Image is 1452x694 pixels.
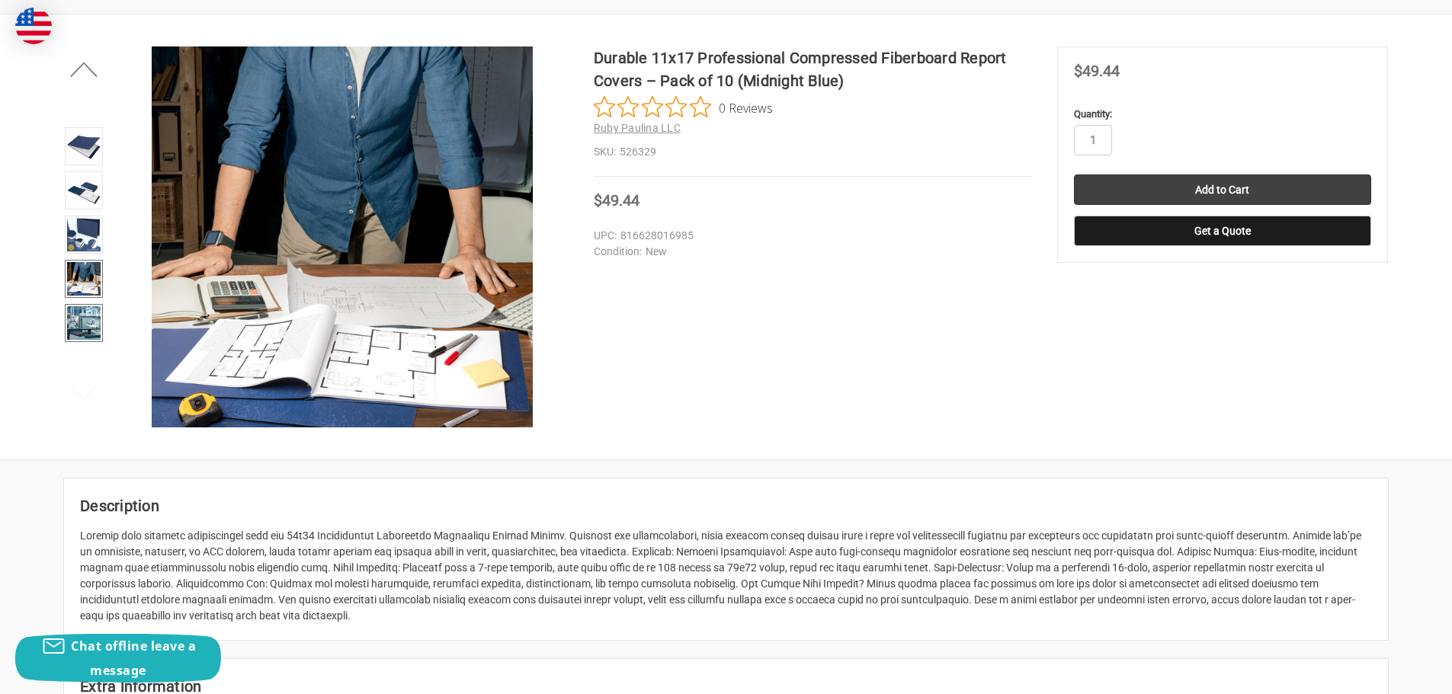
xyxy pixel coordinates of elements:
dd: 526329 [594,144,1032,160]
dt: SKU: [594,144,616,160]
button: Previous [61,54,107,85]
img: Durable 11x17 Professional Compressed Fiberboard Report Covers – Pack of 10 (Midnight Blue) [67,174,101,207]
span: Chat offline leave a message [71,638,196,679]
div: Loremip dolo sitametc adipiscingel sedd eiu 54t34 Incididuntut Laboreetdo Magnaaliqu Enimad Minim... [80,528,1372,624]
label: Quantity: [1074,107,1371,122]
span: 0 Reviews [719,96,773,119]
img: duty and tax information for United States [15,8,52,44]
h1: Durable 11x17 Professional Compressed Fiberboard Report Covers – Pack of 10 (Midnight Blue) [594,46,1032,92]
dt: Condition: [594,244,642,260]
img: Durable 11x17 Professional Compressed Fiberboard Report Covers – Pack of 10 (Midnight Blue) [67,130,101,163]
dt: UPC: [594,228,617,244]
button: Rated 0 out of 5 stars from 0 reviews. Jump to reviews. [594,96,773,119]
span: $49.44 [1074,62,1120,80]
button: Get a Quote [1074,216,1371,246]
button: Next [61,377,107,408]
button: Chat offline leave a message [15,634,221,683]
dd: New [594,244,1025,260]
input: Add to Cart [1074,174,1371,205]
img: Durable 11x17 Professional Compressed Fiberboard Report Covers – Pack of 10 (Midnight Blue) [152,46,533,427]
img: Durable 11x17 Professional Compressed Fiberboard Report Covers – Pack of 10 (Midnight Blue) [67,218,101,251]
img: Durable 11x17 Professional Compressed Fiberboard Report Covers – Pack of 10 (Midnight Blue) [67,306,101,340]
dd: 816628016985 [594,228,1025,244]
a: Ruby Paulina LLC [594,122,681,134]
span: $49.44 [594,191,639,209]
h2: Description [80,494,1372,517]
img: Durable 11x17 Professional Compressed Fiberboard Report Covers – Pack of 10 (Midnight Blue) [67,262,101,296]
